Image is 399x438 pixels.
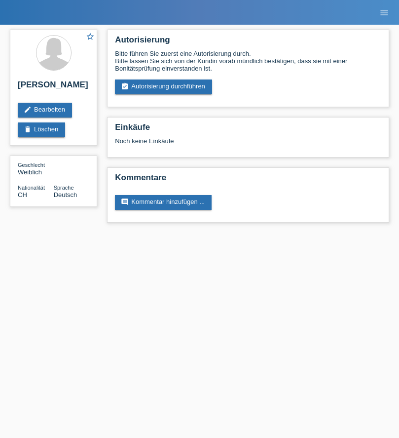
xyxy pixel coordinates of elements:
a: menu [374,9,394,15]
div: Noch keine Einkäufe [115,137,381,152]
a: editBearbeiten [18,103,72,118]
span: Schweiz [18,191,27,199]
i: menu [379,8,389,18]
i: comment [121,198,129,206]
span: Geschlecht [18,162,45,168]
h2: Einkäufe [115,122,381,137]
h2: [PERSON_NAME] [18,80,89,95]
a: commentKommentar hinzufügen ... [115,195,212,210]
div: Bitte führen Sie zuerst eine Autorisierung durch. Bitte lassen Sie sich von der Kundin vorab münd... [115,50,381,72]
span: Sprache [54,185,74,191]
i: delete [24,125,32,133]
span: Nationalität [18,185,45,191]
h2: Kommentare [115,173,381,188]
i: star_border [86,32,95,41]
a: star_border [86,32,95,42]
a: deleteLöschen [18,122,65,137]
div: Weiblich [18,161,54,176]
span: Deutsch [54,191,77,199]
i: assignment_turned_in [121,82,129,90]
h2: Autorisierung [115,35,381,50]
i: edit [24,106,32,114]
a: assignment_turned_inAutorisierung durchführen [115,80,212,94]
